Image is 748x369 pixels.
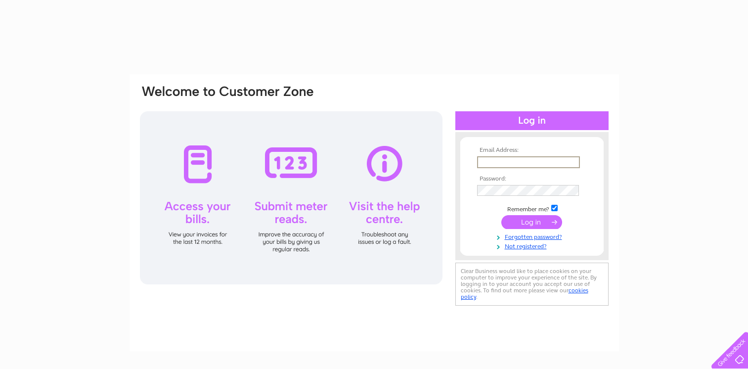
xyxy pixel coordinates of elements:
[475,176,589,183] th: Password:
[475,203,589,213] td: Remember me?
[477,231,589,241] a: Forgotten password?
[475,147,589,154] th: Email Address:
[501,215,562,229] input: Submit
[477,241,589,250] a: Not registered?
[455,263,609,306] div: Clear Business would like to place cookies on your computer to improve your experience of the sit...
[461,287,588,300] a: cookies policy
